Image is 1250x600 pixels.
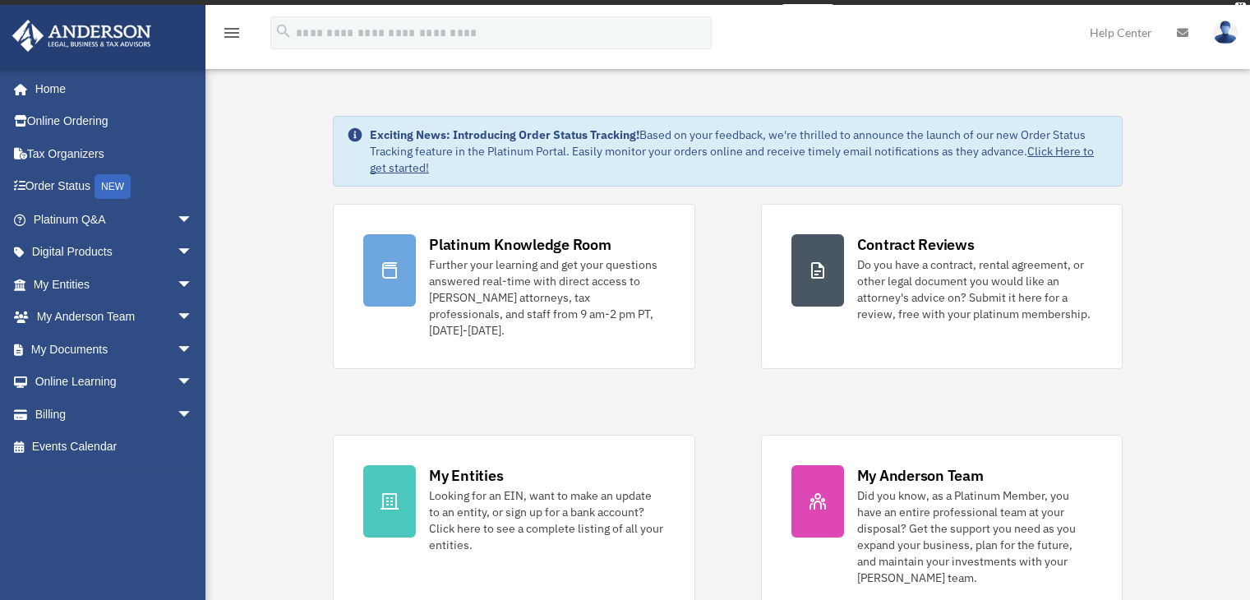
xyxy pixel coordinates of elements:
a: Platinum Knowledge Room Further your learning and get your questions answered real-time with dire... [333,204,694,369]
div: close [1235,2,1246,12]
div: Platinum Knowledge Room [429,234,611,255]
a: Order StatusNEW [12,170,218,204]
span: arrow_drop_down [177,203,210,237]
div: Did you know, as a Platinum Member, you have an entire professional team at your disposal? Get th... [857,487,1092,586]
a: menu [222,29,242,43]
span: arrow_drop_down [177,398,210,432]
a: My Entitiesarrow_drop_down [12,268,218,301]
i: search [274,22,293,40]
div: Based on your feedback, we're thrilled to announce the launch of our new Order Status Tracking fe... [370,127,1109,176]
span: arrow_drop_down [177,268,210,302]
a: Home [12,72,210,105]
span: arrow_drop_down [177,236,210,270]
span: arrow_drop_down [177,301,210,335]
a: Tax Organizers [12,137,218,170]
div: My Entities [429,465,503,486]
div: Further your learning and get your questions answered real-time with direct access to [PERSON_NAM... [429,256,664,339]
a: Platinum Q&Aarrow_drop_down [12,203,218,236]
a: My Documentsarrow_drop_down [12,333,218,366]
div: NEW [95,174,131,199]
div: My Anderson Team [857,465,984,486]
strong: Exciting News: Introducing Order Status Tracking! [370,127,639,142]
span: arrow_drop_down [177,366,210,399]
a: Events Calendar [12,431,218,464]
img: Anderson Advisors Platinum Portal [7,20,156,52]
a: Billingarrow_drop_down [12,398,218,431]
img: User Pic [1213,21,1238,44]
a: survey [782,4,833,24]
span: arrow_drop_down [177,333,210,367]
i: menu [222,23,242,43]
a: Contract Reviews Do you have a contract, rental agreement, or other legal document you would like... [761,204,1123,369]
div: Do you have a contract, rental agreement, or other legal document you would like an attorney's ad... [857,256,1092,322]
div: Get a chance to win 6 months of Platinum for free just by filling out this [417,4,776,24]
div: Looking for an EIN, want to make an update to an entity, or sign up for a bank account? Click her... [429,487,664,553]
a: Digital Productsarrow_drop_down [12,236,218,269]
a: Online Ordering [12,105,218,138]
a: My Anderson Teamarrow_drop_down [12,301,218,334]
a: Online Learningarrow_drop_down [12,366,218,399]
a: Click Here to get started! [370,144,1094,175]
div: Contract Reviews [857,234,975,255]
